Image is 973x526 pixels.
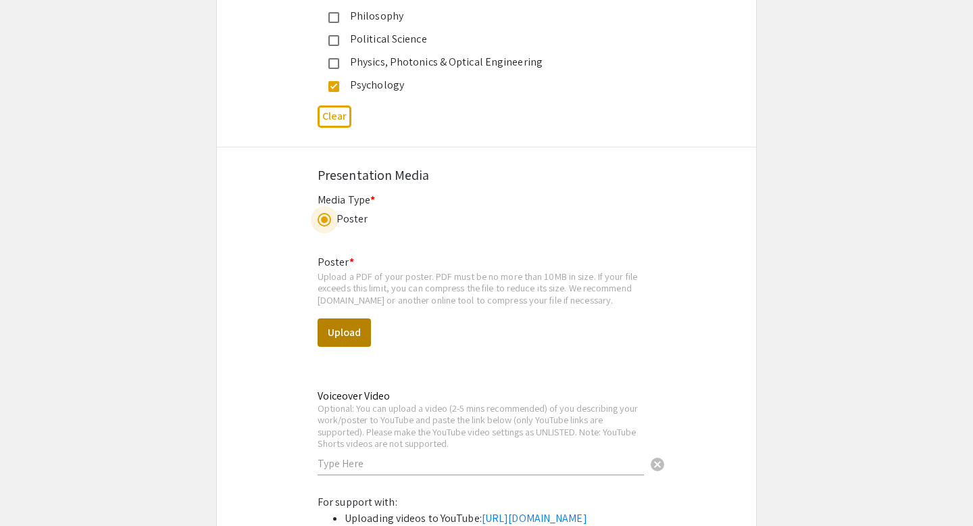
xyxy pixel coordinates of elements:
[649,456,666,473] span: cancel
[318,105,351,128] button: Clear
[339,54,623,70] div: Physics, Photonics & Optical Engineering
[318,389,390,403] mat-label: Voiceover Video
[339,77,623,93] div: Psychology
[318,165,655,185] div: Presentation Media
[318,495,397,509] span: For support with:
[318,318,371,347] button: Upload
[339,31,623,47] div: Political Science
[482,511,587,525] a: [URL][DOMAIN_NAME]
[318,270,655,306] div: Upload a PDF of your poster. PDF must be no more than 10MB in size. If your file exceeds this lim...
[318,255,354,269] mat-label: Poster
[10,465,57,516] iframe: Chat
[318,193,375,207] mat-label: Media Type
[644,450,671,477] button: Clear
[336,211,368,227] div: Poster
[318,456,644,471] input: Type Here
[339,8,623,24] div: Philosophy
[318,402,644,450] div: Optional: You can upload a video (2-5 mins recommended) of you describing your work/poster to You...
